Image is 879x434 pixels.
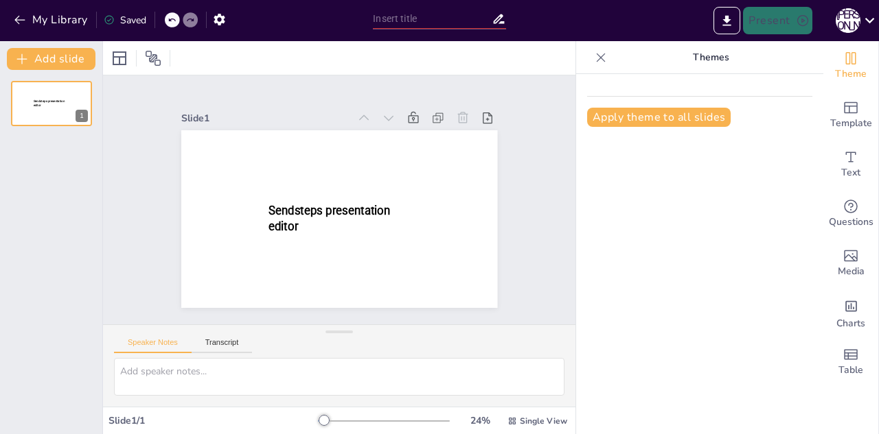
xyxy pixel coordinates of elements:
[823,189,878,239] div: Get real-time input from your audience
[181,112,349,125] div: Slide 1
[823,41,878,91] div: Change the overall theme
[34,99,65,107] span: Sendsteps presentation editor
[830,116,872,131] span: Template
[823,288,878,337] div: Add charts and graphs
[269,204,390,233] span: Sendsteps presentation editor
[836,316,865,331] span: Charts
[841,165,860,180] span: Text
[823,91,878,140] div: Add ready made slides
[109,414,318,427] div: Slide 1 / 1
[829,215,874,230] span: Questions
[587,108,731,127] button: Apply theme to all slides
[464,414,496,427] div: 24 %
[104,14,146,27] div: Saved
[145,50,161,67] span: Position
[836,7,860,34] button: Д [PERSON_NAME]
[836,8,860,33] div: Д [PERSON_NAME]
[520,415,567,426] span: Single View
[714,7,740,34] button: Export to PowerPoint
[10,9,93,31] button: My Library
[109,47,130,69] div: Layout
[823,337,878,387] div: Add a table
[114,338,192,353] button: Speaker Notes
[76,110,88,122] div: 1
[743,7,812,34] button: Present
[7,48,95,70] button: Add slide
[823,140,878,189] div: Add text boxes
[835,67,867,82] span: Theme
[373,9,491,29] input: Insert title
[838,363,863,378] span: Table
[823,239,878,288] div: Add images, graphics, shapes or video
[192,338,253,353] button: Transcript
[612,41,810,74] p: Themes
[11,81,92,126] div: 1
[838,264,865,279] span: Media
